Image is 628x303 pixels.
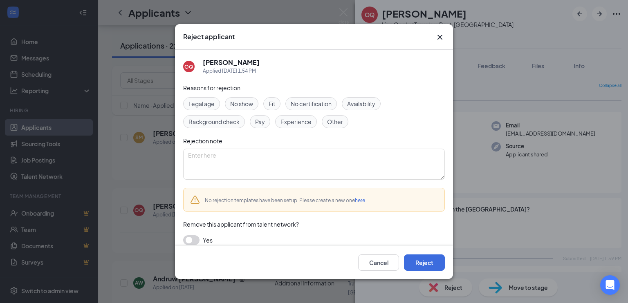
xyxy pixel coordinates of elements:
span: Yes [203,235,213,245]
button: Cancel [358,254,399,271]
button: Close [435,32,445,42]
span: Pay [255,117,265,126]
span: Background check [188,117,240,126]
div: OQ [184,63,193,70]
span: No show [230,99,253,108]
span: Remove this applicant from talent network? [183,221,299,228]
a: here [355,197,365,203]
span: No rejection templates have been setup. Please create a new one . [205,197,366,203]
span: Fit [269,99,275,108]
div: Open Intercom Messenger [600,275,620,295]
span: Other [327,117,343,126]
h3: Reject applicant [183,32,235,41]
span: Legal age [188,99,215,108]
div: Applied [DATE] 1:54 PM [203,67,260,75]
span: Rejection note [183,137,222,145]
span: Reasons for rejection [183,84,240,91]
button: Reject [404,254,445,271]
svg: Warning [190,195,200,205]
h5: [PERSON_NAME] [203,58,260,67]
span: Experience [280,117,312,126]
span: Availability [347,99,375,108]
span: No certification [291,99,332,108]
svg: Cross [435,32,445,42]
